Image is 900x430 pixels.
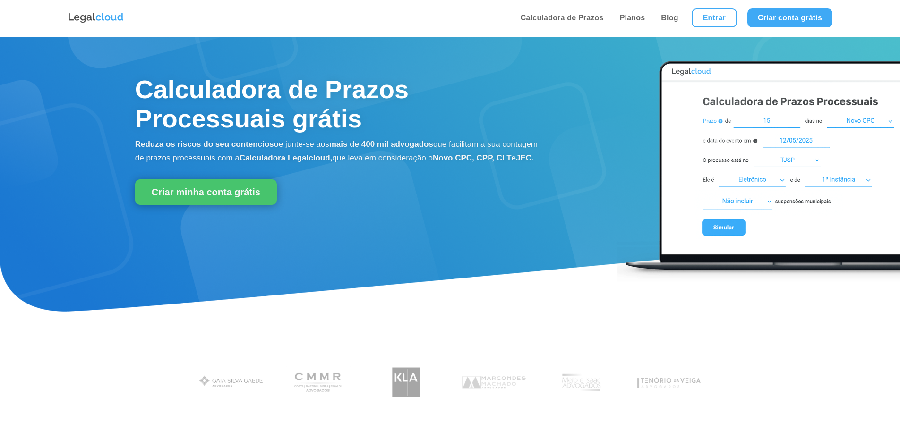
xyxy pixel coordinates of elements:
img: Costa Martins Meira Rinaldi Advogados [283,363,355,403]
img: Profissionais do escritório Melo e Isaac Advogados utilizam a Legalcloud [545,363,617,403]
span: Calculadora de Prazos Processuais grátis [135,75,409,133]
img: Koury Lopes Advogados [370,363,442,403]
a: Criar conta grátis [747,8,832,27]
b: Calculadora Legalcloud, [240,153,333,162]
a: Calculadora de Prazos Processuais Legalcloud [617,276,900,284]
b: Reduza os riscos do seu contencioso [135,140,279,149]
img: Tenório da Veiga Advogados [633,363,705,403]
a: Criar minha conta grátis [135,179,277,205]
img: Gaia Silva Gaede Advogados Associados [195,363,267,403]
b: JEC. [516,153,534,162]
img: Logo da Legalcloud [68,12,124,24]
img: Calculadora de Prazos Processuais Legalcloud [617,51,900,283]
p: e junte-se aos que facilitam a sua contagem de prazos processuais com a que leva em consideração o e [135,138,540,165]
img: Marcondes Machado Advogados utilizam a Legalcloud [458,363,530,403]
a: Entrar [692,8,737,27]
b: mais de 400 mil advogados [329,140,433,149]
b: Novo CPC, CPP, CLT [433,153,512,162]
